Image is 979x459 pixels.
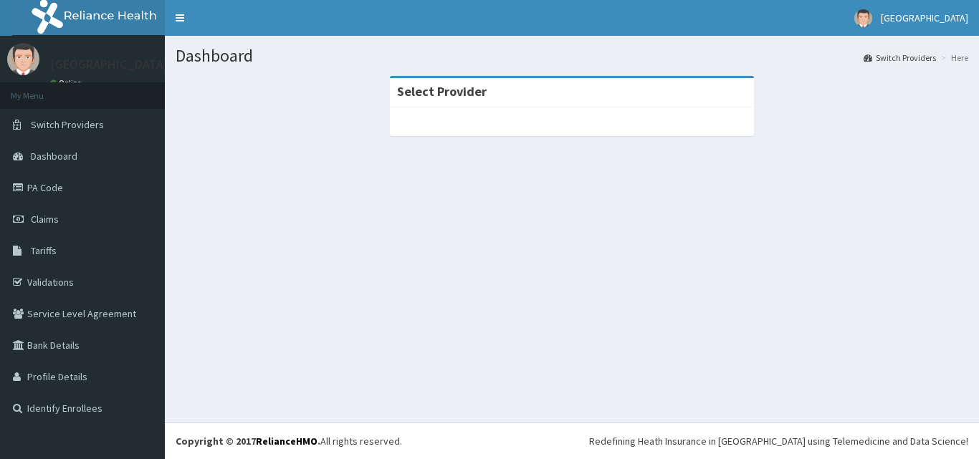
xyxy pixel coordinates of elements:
li: Here [937,52,968,64]
strong: Select Provider [397,83,487,100]
span: [GEOGRAPHIC_DATA] [881,11,968,24]
footer: All rights reserved. [165,422,979,459]
a: Online [50,78,85,88]
div: Redefining Heath Insurance in [GEOGRAPHIC_DATA] using Telemedicine and Data Science! [589,434,968,448]
span: Tariffs [31,244,57,257]
a: Switch Providers [864,52,936,64]
h1: Dashboard [176,47,968,65]
span: Dashboard [31,150,77,163]
p: [GEOGRAPHIC_DATA] [50,58,168,71]
img: User Image [854,9,872,27]
span: Claims [31,213,59,226]
img: User Image [7,43,39,75]
a: RelianceHMO [256,435,317,448]
strong: Copyright © 2017 . [176,435,320,448]
span: Switch Providers [31,118,104,131]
